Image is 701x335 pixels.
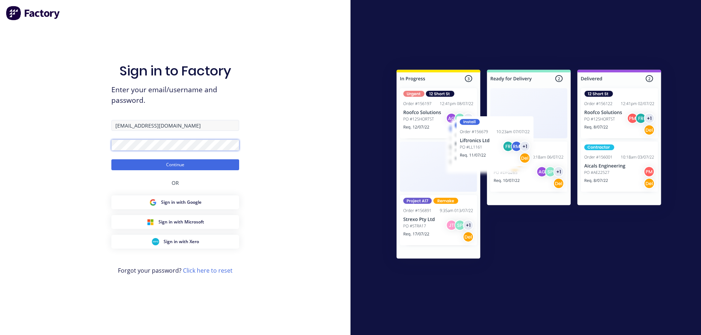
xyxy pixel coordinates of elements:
[111,85,239,106] span: Enter your email/username and password.
[111,159,239,170] button: Continue
[111,235,239,249] button: Xero Sign inSign in with Xero
[183,266,233,274] a: Click here to reset
[380,55,677,276] img: Sign in
[147,218,154,226] img: Microsoft Sign in
[111,120,239,131] input: Email/Username
[158,219,204,225] span: Sign in with Microsoft
[119,63,231,79] h1: Sign in to Factory
[118,266,233,275] span: Forgot your password?
[149,199,157,206] img: Google Sign in
[172,170,179,195] div: OR
[164,238,199,245] span: Sign in with Xero
[111,215,239,229] button: Microsoft Sign inSign in with Microsoft
[6,6,61,20] img: Factory
[152,238,159,245] img: Xero Sign in
[111,195,239,209] button: Google Sign inSign in with Google
[161,199,202,206] span: Sign in with Google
